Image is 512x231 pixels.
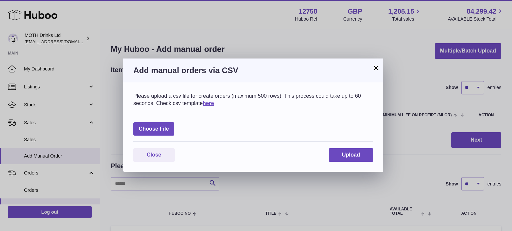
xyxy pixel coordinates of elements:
div: Please upload a csv file for create orders (maximum 500 rows). This process could take up to 60 s... [133,92,373,107]
button: × [372,64,380,72]
button: Close [133,148,175,162]
span: Close [147,152,161,158]
a: here [203,100,214,106]
button: Upload [329,148,373,162]
h3: Add manual orders via CSV [133,65,373,76]
span: Choose File [133,122,174,136]
span: Upload [342,152,360,158]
